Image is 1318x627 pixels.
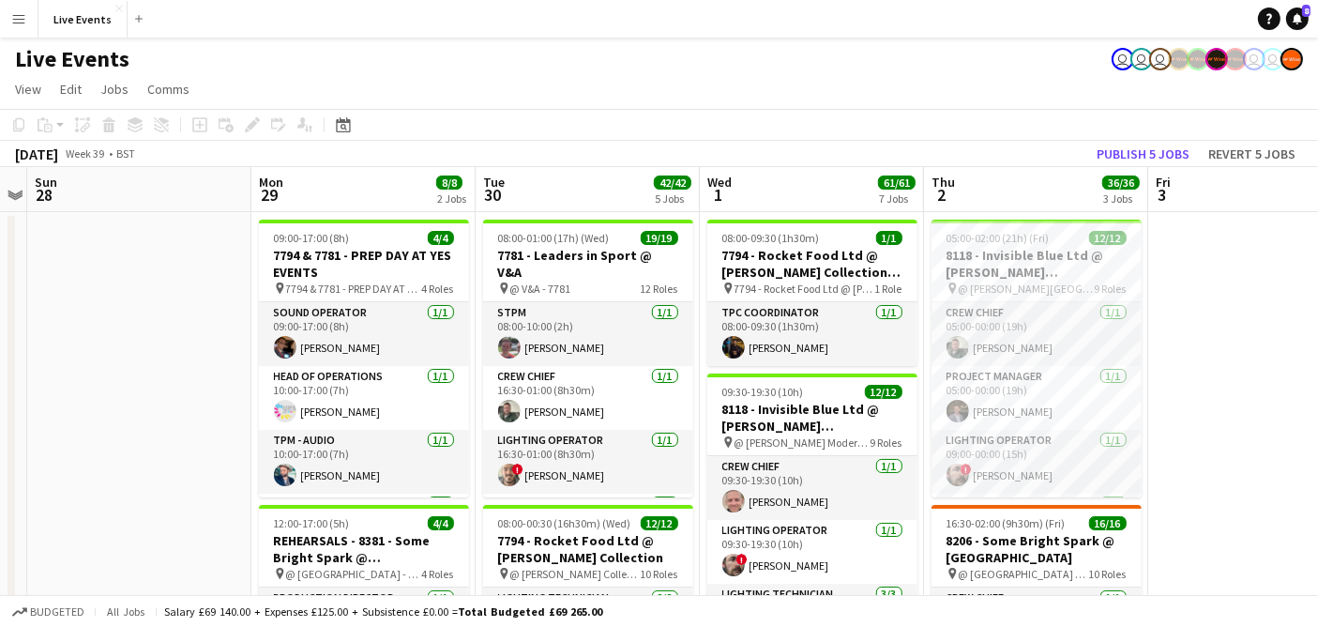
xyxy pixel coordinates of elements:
a: 8 [1286,8,1309,30]
h1: Live Events [15,45,129,73]
span: 8 [1302,5,1310,17]
span: Budgeted [30,605,84,619]
span: All jobs [103,604,148,619]
span: View [15,81,41,98]
app-user-avatar: Nadia Addada [1112,48,1134,70]
a: Edit [53,77,89,101]
span: Jobs [100,81,129,98]
a: Jobs [93,77,136,101]
div: Salary £69 140.00 + Expenses £125.00 + Subsistence £0.00 = [164,604,602,619]
a: Comms [140,77,197,101]
app-user-avatar: Technical Department [1262,48,1284,70]
app-user-avatar: Eden Hopkins [1149,48,1172,70]
span: Week 39 [62,146,109,161]
app-user-avatar: Alex Gill [1280,48,1303,70]
app-user-avatar: Production Managers [1187,48,1209,70]
app-user-avatar: Ollie Rolfe [1243,48,1265,70]
app-user-avatar: Nadia Addada [1130,48,1153,70]
button: Budgeted [9,602,87,622]
app-user-avatar: Production Managers [1205,48,1228,70]
app-user-avatar: Production Managers [1224,48,1247,70]
app-user-avatar: Production Managers [1168,48,1190,70]
button: Publish 5 jobs [1089,142,1197,166]
a: View [8,77,49,101]
button: Live Events [38,1,128,38]
span: Comms [147,81,189,98]
span: Total Budgeted £69 265.00 [458,604,602,619]
div: [DATE] [15,145,58,163]
span: Edit [60,81,82,98]
button: Revert 5 jobs [1201,142,1303,166]
div: BST [116,146,135,161]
